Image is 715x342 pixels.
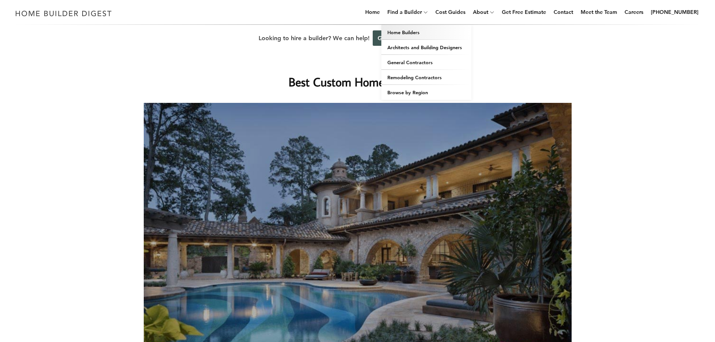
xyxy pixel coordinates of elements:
[12,6,115,21] img: Home Builder Digest
[381,70,471,85] a: Remodeling Contractors
[381,55,471,70] a: General Contractors
[571,288,706,333] iframe: Drift Widget Chat Controller
[381,40,471,55] a: Architects and Building Designers
[381,25,471,40] a: Home Builders
[381,85,471,100] a: Browse by Region
[208,73,507,91] h1: Best Custom Home Builders
[373,30,453,46] a: Get Recommendations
